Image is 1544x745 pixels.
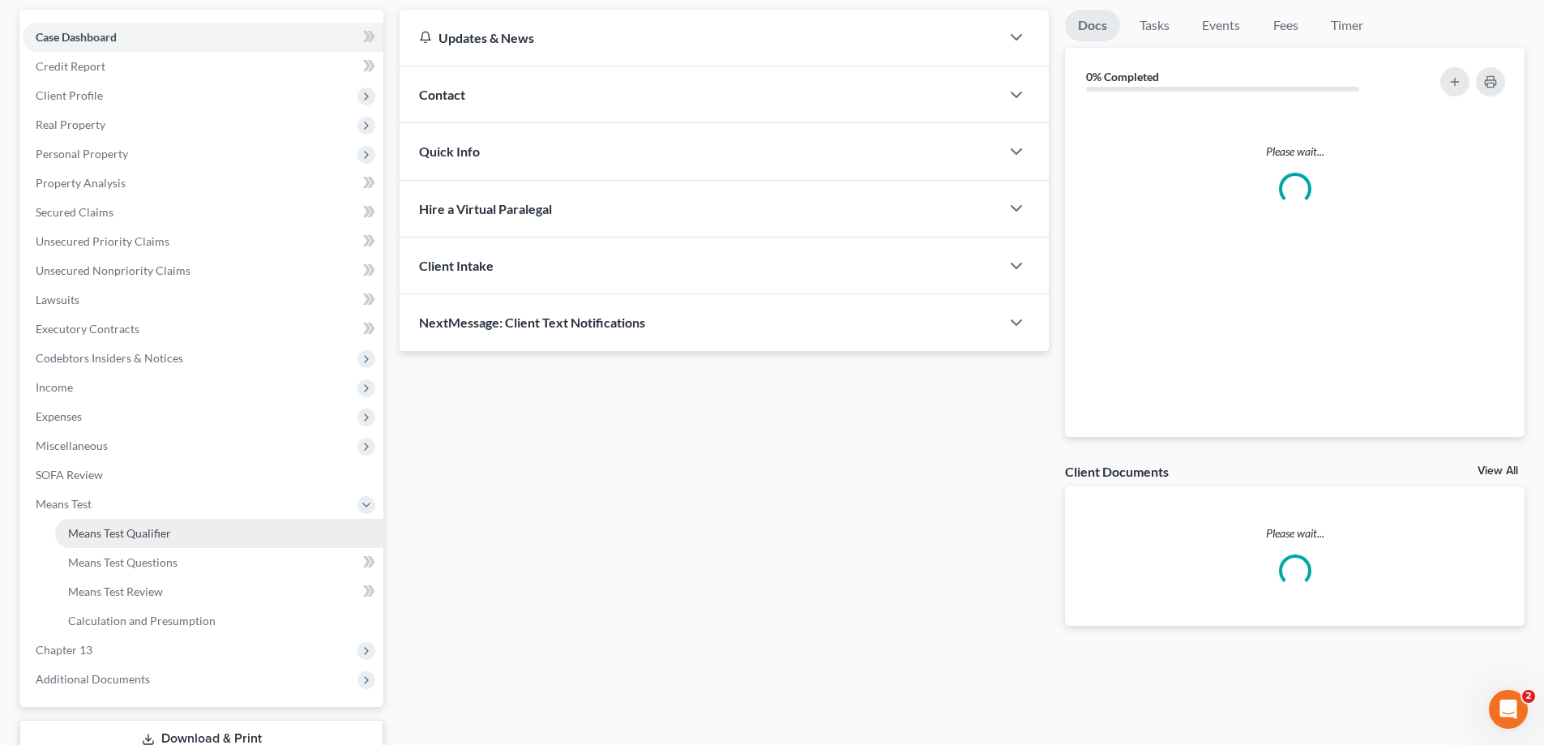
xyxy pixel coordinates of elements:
[1478,465,1518,477] a: View All
[68,614,216,627] span: Calculation and Presumption
[419,87,465,102] span: Contact
[68,584,163,598] span: Means Test Review
[68,526,171,540] span: Means Test Qualifier
[36,468,103,482] span: SOFA Review
[419,143,480,159] span: Quick Info
[36,672,150,686] span: Additional Documents
[419,201,552,216] span: Hire a Virtual Paralegal
[1489,690,1528,729] iframe: Intercom live chat
[36,205,113,219] span: Secured Claims
[55,519,383,548] a: Means Test Qualifier
[1127,10,1183,41] a: Tasks
[23,460,383,490] a: SOFA Review
[36,263,190,277] span: Unsecured Nonpriority Claims
[1318,10,1376,41] a: Timer
[36,497,92,511] span: Means Test
[23,52,383,81] a: Credit Report
[55,606,383,636] a: Calculation and Presumption
[36,322,139,336] span: Executory Contracts
[23,227,383,256] a: Unsecured Priority Claims
[36,234,169,248] span: Unsecured Priority Claims
[36,293,79,306] span: Lawsuits
[1065,463,1169,480] div: Client Documents
[1260,10,1311,41] a: Fees
[36,30,117,44] span: Case Dashboard
[23,256,383,285] a: Unsecured Nonpriority Claims
[36,643,92,657] span: Chapter 13
[1522,690,1535,703] span: 2
[419,315,645,330] span: NextMessage: Client Text Notifications
[23,23,383,52] a: Case Dashboard
[55,548,383,577] a: Means Test Questions
[36,59,105,73] span: Credit Report
[23,169,383,198] a: Property Analysis
[55,577,383,606] a: Means Test Review
[36,118,105,131] span: Real Property
[23,315,383,344] a: Executory Contracts
[1078,143,1512,160] p: Please wait...
[23,198,383,227] a: Secured Claims
[36,409,82,423] span: Expenses
[23,285,383,315] a: Lawsuits
[1065,525,1525,542] p: Please wait...
[36,147,128,161] span: Personal Property
[1065,10,1120,41] a: Docs
[36,88,103,102] span: Client Profile
[1086,70,1159,83] strong: 0% Completed
[419,258,494,273] span: Client Intake
[36,380,73,394] span: Income
[68,555,177,569] span: Means Test Questions
[1189,10,1253,41] a: Events
[36,351,183,365] span: Codebtors Insiders & Notices
[36,439,108,452] span: Miscellaneous
[36,176,126,190] span: Property Analysis
[419,29,981,46] div: Updates & News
